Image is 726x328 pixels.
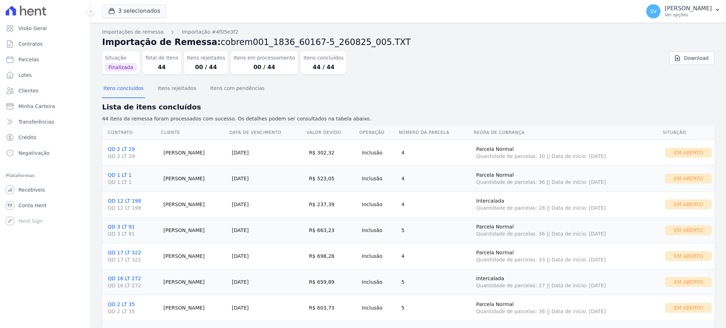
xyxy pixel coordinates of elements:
td: Inclusão [359,191,398,217]
span: QD 16 LT 272 [108,282,158,289]
td: [DATE] [229,140,306,165]
span: Quantidade de parcelas: 30 || Data de início: [DATE] [476,153,659,160]
th: Data de Vencimento [229,125,306,140]
td: [PERSON_NAME] [161,217,229,243]
span: QD 1 LT 1 [108,179,158,186]
div: Plataformas [6,171,85,180]
a: QD 2 LT 29QD 2 LT 29 [108,146,158,160]
td: R$ 237,39 [306,191,359,217]
td: Inclusão [359,140,398,165]
button: 3 selecionados [102,4,166,18]
td: Intercalada [473,191,662,217]
td: R$ 698,28 [306,243,359,269]
td: Inclusão [359,217,398,243]
button: Itens com pendências [209,80,266,98]
span: QD 12 LT 198 [108,204,158,211]
td: [PERSON_NAME] [161,269,229,295]
td: Inclusão [359,243,398,269]
th: Valor devido [306,125,359,140]
div: Em Aberto [665,277,712,287]
td: [PERSON_NAME] [161,295,229,321]
td: 4 [398,165,473,191]
dd: 44 / 44 [303,63,344,72]
td: R$ 302,32 [306,140,359,165]
div: Em Aberto [665,251,712,261]
a: Conta Hent [3,198,88,213]
a: Recebíveis [3,183,88,197]
td: R$ 523,05 [306,165,359,191]
button: SV [PERSON_NAME] Ver opções [641,1,726,21]
div: Em Aberto [665,199,712,209]
a: Clientes [3,84,88,98]
td: 5 [398,217,473,243]
dt: Itens concluídos [303,54,344,62]
td: R$ 663,23 [306,217,359,243]
td: [PERSON_NAME] [161,165,229,191]
a: QD 16 LT 272QD 16 LT 272 [108,276,158,289]
td: 5 [398,269,473,295]
a: Minha Carteira [3,99,88,113]
a: Visão Geral [3,21,88,35]
a: Download [669,51,715,65]
button: Itens concluídos [102,80,145,98]
dt: Situação [105,54,137,62]
div: Em Aberto [665,225,712,235]
span: Quantidade de parcelas: 36 || Data de início: [DATE] [476,179,659,186]
td: [DATE] [229,243,306,269]
td: Parcela Normal [473,165,662,191]
span: Quantidade de parcelas: 27 || Data de início: [DATE] [476,282,659,289]
a: QD 1 LT 1QD 1 LT 1 [108,172,158,186]
td: [PERSON_NAME] [161,140,229,165]
td: [DATE] [229,269,306,295]
td: [PERSON_NAME] [161,243,229,269]
dt: Itens em processamento [234,54,295,62]
td: 4 [398,243,473,269]
a: Contratos [3,37,88,51]
div: Em Aberto [665,303,712,313]
dd: 00 / 44 [187,63,225,72]
td: [DATE] [229,217,306,243]
span: Finalizada [105,63,137,72]
nav: Breadcrumb [102,28,715,36]
td: [DATE] [229,191,306,217]
dd: 44 [145,63,179,72]
span: Quantidade de parcelas: 36 || Data de início: [DATE] [476,230,659,237]
td: Inclusão [359,295,398,321]
a: Parcelas [3,52,88,67]
a: Negativação [3,146,88,160]
a: Crédito [3,130,88,145]
a: QD 17 LT 322QD 17 LT 322 [108,250,158,263]
h2: Importação de Remessa: [102,36,715,49]
span: QD 2 LT 35 [108,308,158,315]
span: Recebíveis [18,186,45,193]
td: Parcela Normal [473,217,662,243]
a: QD 12 LT 198QD 12 LT 198 [108,198,158,211]
a: Transferências [3,115,88,129]
a: QD 2 LT 35QD 2 LT 35 [108,301,158,315]
a: Importação #4f05e3f2 [182,28,238,36]
span: Crédito [18,134,37,141]
th: Número da Parcela [398,125,473,140]
dt: Itens rejeitados [187,54,225,62]
span: Lotes [18,72,32,79]
td: 5 [398,295,473,321]
p: Ver opções [665,12,712,18]
th: Situação [662,125,715,140]
span: Conta Hent [18,202,46,209]
td: [DATE] [229,295,306,321]
td: R$ 659,89 [306,269,359,295]
span: Clientes [18,87,38,94]
td: Parcela Normal [473,295,662,321]
span: QD 3 LT 91 [108,230,158,237]
span: Contratos [18,40,43,47]
span: QD 2 LT 29 [108,153,158,160]
td: Parcela Normal [473,243,662,269]
button: Itens rejeitados [156,80,197,98]
td: Intercalada [473,269,662,295]
td: R$ 603,73 [306,295,359,321]
dt: Total de Itens [145,54,179,62]
p: [PERSON_NAME] [665,5,712,12]
span: Transferências [18,118,54,125]
td: [DATE] [229,165,306,191]
span: Quantidade de parcelas: 28 || Data de início: [DATE] [476,204,659,211]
